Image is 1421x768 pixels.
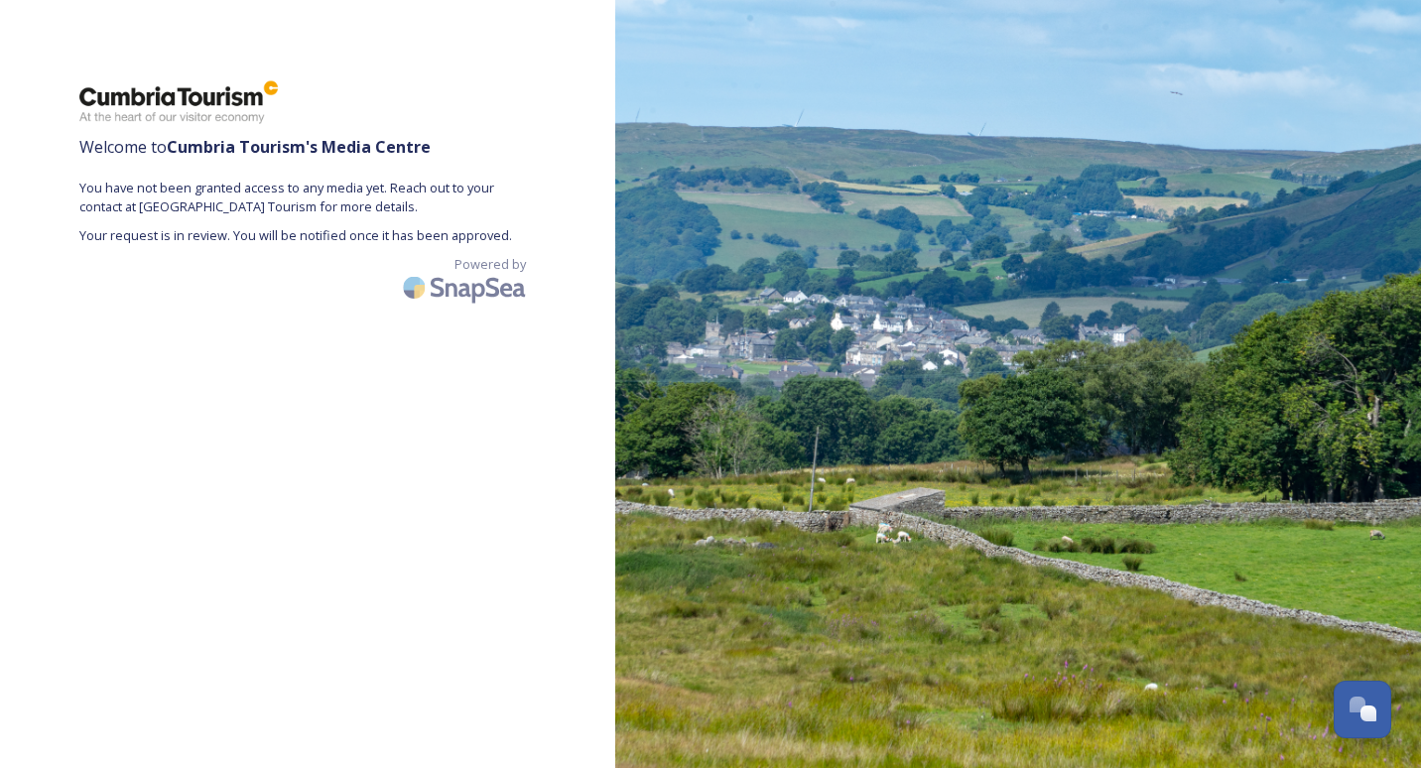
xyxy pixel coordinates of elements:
[454,255,526,274] span: Powered by
[1334,681,1391,738] button: Open Chat
[79,135,536,159] span: Welcome to
[79,179,536,216] span: You have not been granted access to any media yet. Reach out to your contact at [GEOGRAPHIC_DATA]...
[167,136,431,158] strong: Cumbria Tourism 's Media Centre
[79,226,536,245] span: Your request is in review. You will be notified once it has been approved.
[79,79,278,125] img: ct_logo.png
[397,264,536,311] img: SnapSea Logo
